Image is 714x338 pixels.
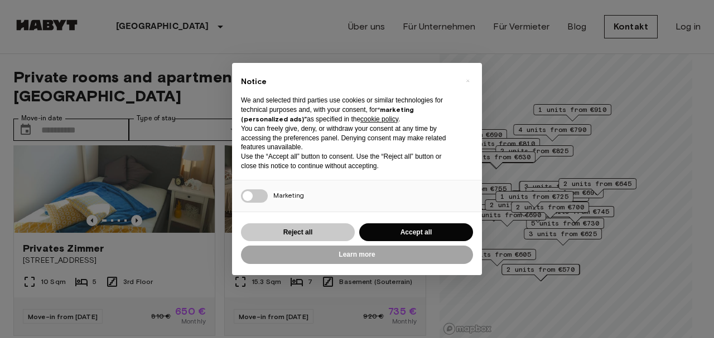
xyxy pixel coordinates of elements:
[466,74,470,87] span: ×
[459,72,476,90] button: Close this notice
[360,115,398,123] a: cookie policy
[273,191,304,199] span: Marketing
[241,152,455,171] p: Use the “Accept all” button to consent. Use the “Reject all” button or close this notice to conti...
[241,223,355,242] button: Reject all
[241,76,455,87] h2: Notice
[241,96,455,124] p: We and selected third parties use cookies or similar technologies for technical purposes and, wit...
[241,124,455,152] p: You can freely give, deny, or withdraw your consent at any time by accessing the preferences pane...
[359,223,473,242] button: Accept all
[241,246,473,264] button: Learn more
[241,105,414,123] strong: “marketing (personalized ads)”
